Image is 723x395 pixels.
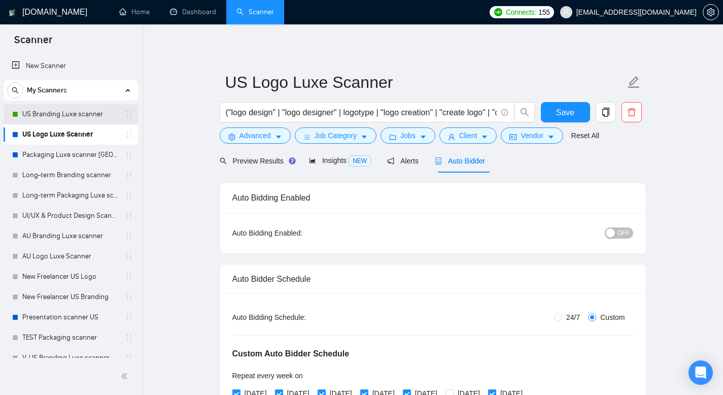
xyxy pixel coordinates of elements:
div: Auto Bidding Schedule: [232,312,366,323]
h5: Custom Auto Bidder Schedule [232,348,350,360]
span: copy [596,108,615,117]
span: setting [703,8,718,16]
button: userClientcaret-down [439,127,497,144]
button: setting [703,4,719,20]
li: New Scanner [4,56,138,76]
span: edit [627,76,640,89]
button: search [514,102,535,122]
span: holder [125,232,133,240]
a: Long-term Packaging Luxe scanner [22,185,119,206]
a: V. US Branding Luxe scanner [22,348,119,368]
a: UI/UX & Product Design Scanner [22,206,119,226]
a: US Branding Luxe scanner [22,104,119,124]
span: Repeat every week on [232,372,303,380]
span: caret-down [547,133,555,141]
button: delete [622,102,642,122]
span: holder [125,110,133,118]
span: search [8,87,23,94]
a: New Freelancer US Branding [22,287,119,307]
span: bars [303,133,311,141]
span: Preview Results [220,157,293,165]
span: user [448,133,455,141]
a: AU Branding Luxe scanner [22,226,119,246]
input: Scanner name... [225,70,625,95]
span: holder [125,354,133,362]
span: area-chart [309,157,316,164]
button: Save [541,102,590,122]
a: AU Logo Luxe Scanner [22,246,119,267]
span: NEW [349,155,371,167]
a: searchScanner [236,8,274,16]
li: My Scanners [4,80,138,368]
span: Custom [596,312,629,323]
span: robot [435,157,442,164]
span: folder [389,133,396,141]
div: Auto Bidder Schedule [232,265,633,293]
input: Search Freelance Jobs... [226,106,497,119]
a: US Logo Luxe Scanner [22,124,119,145]
span: holder [125,151,133,159]
a: Long-term Branding scanner [22,165,119,185]
a: Packaging Luxe scanner [GEOGRAPHIC_DATA] [22,145,119,165]
span: search [220,157,227,164]
span: holder [125,313,133,321]
span: Insights [309,156,371,164]
span: holder [125,191,133,200]
span: caret-down [420,133,427,141]
span: Client [459,130,477,141]
button: barsJob Categorycaret-down [295,127,376,144]
span: Alerts [387,157,419,165]
span: Vendor [521,130,543,141]
a: Presentation scanner US [22,307,119,327]
div: Open Intercom Messenger [688,360,713,385]
span: Jobs [400,130,416,141]
span: 24/7 [562,312,584,323]
span: holder [125,171,133,179]
span: holder [125,334,133,342]
span: holder [125,252,133,260]
button: folderJobscaret-down [381,127,435,144]
div: Auto Bidding Enabled: [232,227,366,239]
span: info-circle [501,109,508,116]
span: user [563,9,570,16]
span: OFF [617,227,630,239]
span: Job Category [315,130,357,141]
img: upwork-logo.png [494,8,502,16]
span: holder [125,212,133,220]
span: double-left [121,371,131,381]
img: logo [9,5,16,21]
span: setting [228,133,235,141]
span: search [515,108,534,117]
span: idcard [509,133,517,141]
a: setting [703,8,719,16]
a: New Freelancer US Logo [22,267,119,287]
a: dashboardDashboard [170,8,216,16]
button: settingAdvancedcaret-down [220,127,291,144]
span: My Scanners [27,80,67,101]
div: Auto Bidding Enabled [232,183,633,212]
span: 155 [538,7,549,18]
span: holder [125,273,133,281]
span: holder [125,130,133,139]
span: caret-down [481,133,488,141]
span: Auto Bidder [435,157,485,165]
span: Scanner [6,32,60,54]
span: caret-down [361,133,368,141]
span: Save [556,106,574,119]
span: delete [622,108,641,117]
a: homeHome [119,8,150,16]
a: Reset All [571,130,599,141]
a: TEST Packaging scanner [22,327,119,348]
span: caret-down [275,133,282,141]
span: Advanced [239,130,271,141]
a: New Scanner [12,56,130,76]
span: notification [387,157,394,164]
span: Connects: [506,7,536,18]
button: search [7,82,23,98]
span: holder [125,293,133,301]
button: copy [596,102,616,122]
button: idcardVendorcaret-down [501,127,563,144]
div: Tooltip anchor [288,156,297,166]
